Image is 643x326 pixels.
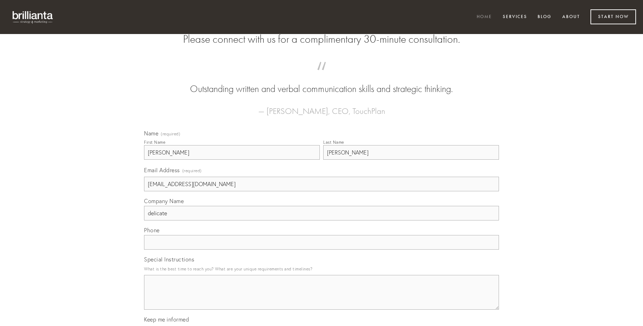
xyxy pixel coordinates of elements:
[7,7,59,27] img: brillianta - research, strategy, marketing
[144,198,184,204] span: Company Name
[144,316,189,323] span: Keep me informed
[155,69,488,96] blockquote: Outstanding written and verbal communication skills and strategic thinking.
[472,11,497,23] a: Home
[144,130,158,137] span: Name
[155,96,488,118] figcaption: — [PERSON_NAME], CEO, TouchPlan
[161,132,180,136] span: (required)
[323,140,344,145] div: Last Name
[144,167,180,174] span: Email Address
[498,11,532,23] a: Services
[155,69,488,82] span: “
[533,11,556,23] a: Blog
[590,9,636,24] a: Start Now
[144,227,160,234] span: Phone
[558,11,585,23] a: About
[144,256,194,263] span: Special Instructions
[144,140,165,145] div: First Name
[144,33,499,46] h2: Please connect with us for a complimentary 30-minute consultation.
[144,264,499,274] p: What is the best time to reach you? What are your unique requirements and timelines?
[182,166,202,175] span: (required)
